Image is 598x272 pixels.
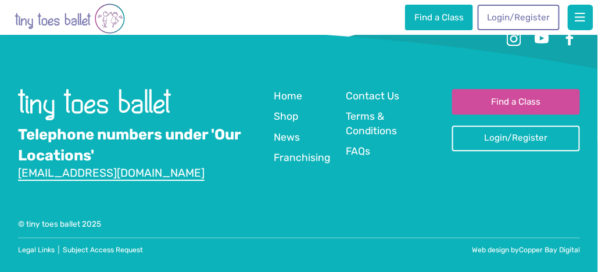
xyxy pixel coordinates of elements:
[63,246,143,254] a: Subject Access Request
[346,144,370,160] a: FAQs
[405,5,472,30] a: Find a Class
[503,28,524,49] a: Instagram
[452,126,580,151] a: Login/Register
[274,151,331,166] a: Franchising
[346,110,397,137] span: Terms & Conditions
[18,89,171,120] img: tiny toes ballet
[18,126,241,165] a: Telephone numbers under 'Our Locations'
[452,89,580,114] a: Find a Class
[274,109,298,125] a: Shop
[274,110,298,122] span: Shop
[346,109,407,139] a: Terms & Conditions
[346,90,399,102] span: Contact Us
[519,246,580,254] a: Copper Bay Digital
[18,166,205,181] a: [EMAIL_ADDRESS][DOMAIN_NAME]
[346,145,370,157] span: FAQs
[274,89,302,105] a: Home
[299,245,581,255] div: Web design by
[346,89,399,105] a: Contact Us
[274,131,300,143] span: News
[18,246,55,254] a: Legal Links
[18,112,171,123] a: Go to home page
[274,152,331,163] span: Franchising
[15,2,125,35] img: tiny toes ballet
[559,28,580,49] a: Facebook
[18,219,580,230] div: © tiny toes ballet 2025
[274,90,302,102] span: Home
[478,5,559,30] a: Login/Register
[274,130,300,146] a: News
[531,28,552,49] a: Youtube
